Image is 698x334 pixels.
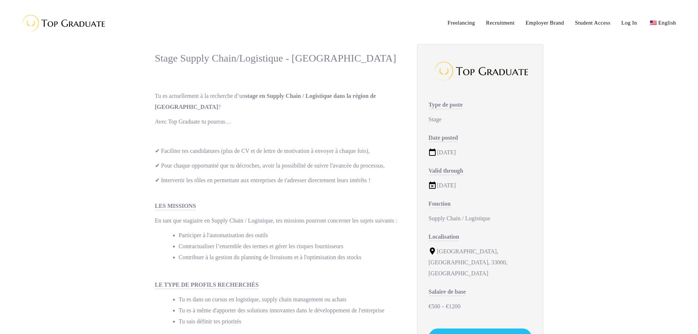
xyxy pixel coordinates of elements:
[155,91,402,113] p: Tu es actuellement à la recherche d’un ?
[431,58,529,85] img: Top Graduate
[179,305,402,316] li: Tu es à même d'apporter des solutions innovantes dans le développement de l'entreprise
[486,20,514,26] span: Recruitment
[429,102,463,109] span: Type de poste
[429,201,451,208] span: Fonction
[429,289,466,296] span: Salaire de base
[429,301,532,312] div: €500 €1200
[16,11,108,35] img: Top Graduate
[442,303,444,309] span: -
[155,282,259,289] span: LE TYPE DE PROFILS RECHERCHÉS
[155,93,376,110] strong: stage en Supply Chain / Logistique dans la région de [GEOGRAPHIC_DATA]
[429,135,458,142] span: Date posted
[429,147,532,158] div: [DATE]
[155,203,196,210] span: LES MISSIONS
[179,241,402,252] li: Contractualiser l’ensemble des termes et gérer les risques fournisseurs
[658,20,676,26] span: English
[179,230,402,241] li: Participer à l'automatisation des outils
[429,213,532,224] div: Supply Chain / Logistique
[526,20,564,26] span: Employer Brand
[429,246,532,279] div: [GEOGRAPHIC_DATA], [GEOGRAPHIC_DATA], 33000, [GEOGRAPHIC_DATA]
[429,180,532,191] div: [DATE]
[429,114,532,125] div: Stage
[447,20,475,26] span: Freelancing
[621,20,637,26] span: Log In
[155,146,402,157] p: ✔ Faciliter tes candidatures (plus de CV et de lettre de motivation à envoyer à chaque fois),
[650,21,657,25] img: English
[155,160,402,171] p: ✔ Pour chaque opportunité que tu décroches, avoir la possibilité de suivre l'avancée du processus,
[155,215,402,226] p: En tant que stagiaire en Supply Chain / Logistique, tes missions pourront concerner les sujets su...
[179,294,402,305] li: Tu es dans un cursus en logistique, supply chain management ou achats
[155,51,402,65] div: Stage Supply Chain/Logistique - [GEOGRAPHIC_DATA]
[429,168,464,175] span: Valid through
[429,234,459,241] span: Localisation
[155,175,402,186] p: ✔ Intervertir les rôles en permettant aux entreprises de t'adresser directement leurs intérêts !
[575,20,610,26] span: Student Access
[179,252,402,263] li: Contribuer à la gestion du planning de livraisons et à l'optimisation des stocks
[179,316,402,327] li: Tu sais définir tes priorités
[155,116,402,127] p: Avec Top Graduate tu pourras…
